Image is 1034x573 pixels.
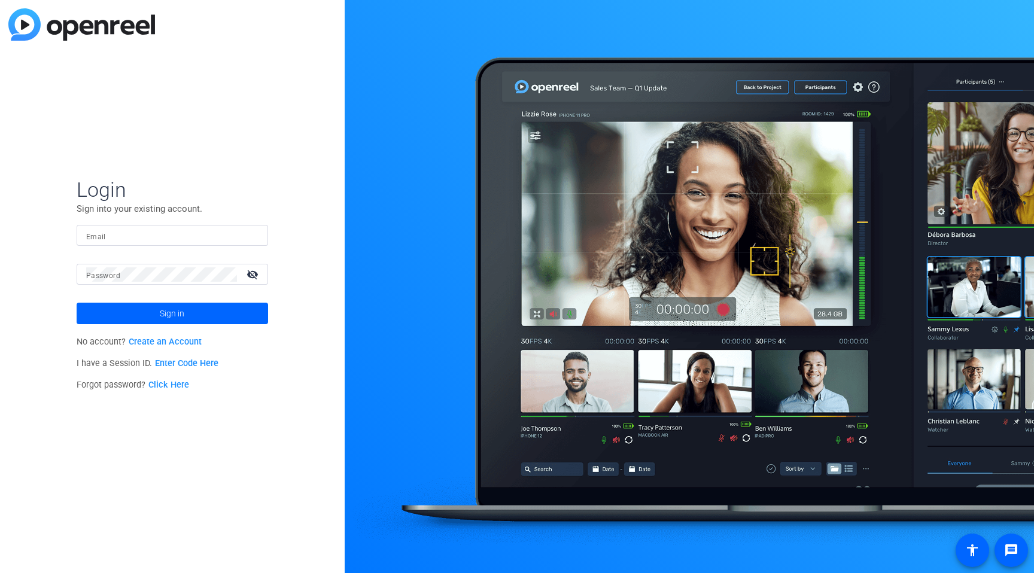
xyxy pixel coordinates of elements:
img: blue-gradient.svg [8,8,155,41]
span: I have a Session ID. [77,358,218,368]
p: Sign into your existing account. [77,202,268,215]
mat-icon: accessibility [965,543,980,557]
mat-label: Email [86,233,106,241]
span: Forgot password? [77,380,189,390]
button: Sign in [77,303,268,324]
mat-icon: visibility_off [239,266,268,283]
a: Enter Code Here [155,358,218,368]
input: Enter Email Address [86,228,258,243]
mat-icon: message [1004,543,1018,557]
mat-label: Password [86,272,120,280]
a: Create an Account [129,337,202,347]
a: Click Here [148,380,189,390]
span: No account? [77,337,202,347]
span: Sign in [160,298,184,328]
span: Login [77,177,268,202]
